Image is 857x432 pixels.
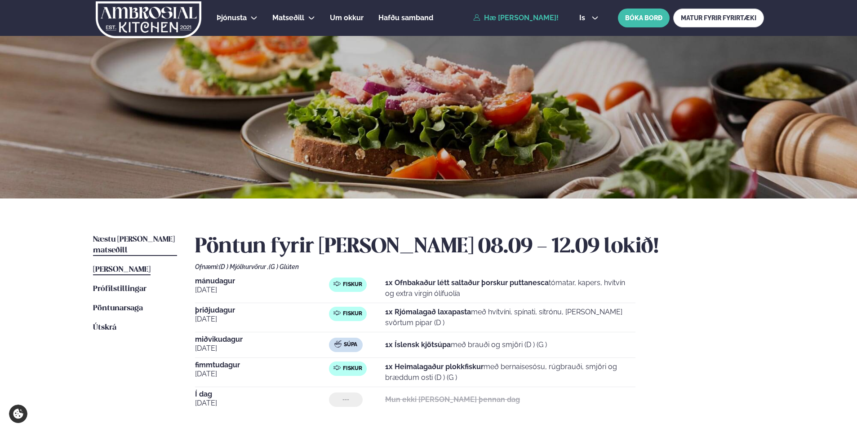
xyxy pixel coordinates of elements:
a: Matseðill [272,13,304,23]
a: Um okkur [330,13,364,23]
span: [DATE] [195,343,329,354]
img: logo [95,1,202,38]
span: [DATE] [195,285,329,295]
span: [DATE] [195,314,329,325]
span: Súpa [344,341,357,348]
span: Fiskur [343,365,362,372]
a: Pöntunarsaga [93,303,143,314]
p: tómatar, kapers, hvítvín og extra virgin ólífuolía [385,278,635,299]
img: fish.svg [333,280,341,287]
span: mánudagur [195,278,329,285]
span: Næstu [PERSON_NAME] matseðill [93,236,175,254]
a: Hæ [PERSON_NAME]! [473,14,559,22]
img: fish.svg [333,309,341,317]
a: MATUR FYRIR FYRIRTÆKI [673,9,764,27]
img: soup.svg [334,340,342,348]
span: Í dag [195,391,329,398]
a: Þjónusta [217,13,247,23]
span: fimmtudagur [195,361,329,369]
strong: 1x Íslensk kjötsúpa [385,340,451,349]
span: Þjónusta [217,13,247,22]
span: miðvikudagur [195,336,329,343]
h2: Pöntun fyrir [PERSON_NAME] 08.09 - 12.09 lokið! [195,234,764,260]
p: með brauði og smjöri (D ) (G ) [385,339,547,350]
strong: Mun ekki [PERSON_NAME] þennan dag [385,395,520,404]
strong: 1x Heimalagaður plokkfiskur [385,362,484,371]
p: með bernaisesósu, rúgbrauði, smjöri og bræddum osti (D ) (G ) [385,361,635,383]
a: Hafðu samband [378,13,433,23]
a: Útskrá [93,322,116,333]
span: [PERSON_NAME] [93,266,151,273]
span: þriðjudagur [195,307,329,314]
span: Útskrá [93,324,116,331]
span: is [579,14,588,22]
button: is [572,14,606,22]
a: [PERSON_NAME] [93,264,151,275]
span: Matseðill [272,13,304,22]
span: (D ) Mjólkurvörur , [219,263,269,270]
span: (G ) Glúten [269,263,299,270]
a: Cookie settings [9,405,27,423]
p: með hvítvíni, spínati, sítrónu, [PERSON_NAME] svörtum pipar (D ) [385,307,635,328]
div: Ofnæmi: [195,263,764,270]
img: fish.svg [333,364,341,371]
strong: 1x Rjómalagað laxapasta [385,308,471,316]
span: [DATE] [195,369,329,379]
strong: 1x Ofnbakaður létt saltaður þorskur puttanesca [385,278,549,287]
span: Prófílstillingar [93,285,147,293]
span: Fiskur [343,281,362,288]
a: Prófílstillingar [93,284,147,295]
span: Um okkur [330,13,364,22]
a: Næstu [PERSON_NAME] matseðill [93,234,177,256]
span: Pöntunarsaga [93,304,143,312]
span: Fiskur [343,310,362,317]
span: --- [342,396,349,403]
span: Hafðu samband [378,13,433,22]
span: [DATE] [195,398,329,409]
button: BÓKA BORÐ [618,9,670,27]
